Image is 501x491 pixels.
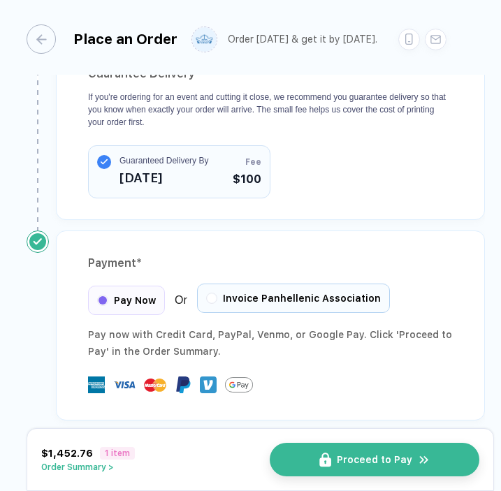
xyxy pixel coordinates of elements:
[73,31,177,47] div: Place an Order
[233,171,261,188] span: $100
[319,453,331,467] img: icon
[144,374,166,396] img: master-card
[223,293,381,304] span: Invoice Panhellenic Association
[41,462,135,472] button: Order Summary >
[192,27,217,52] img: user profile
[270,443,479,476] button: iconProceed to Payicon
[41,448,93,459] span: $1,452.76
[88,145,270,198] button: Guaranteed Delivery By[DATE]Fee$100
[100,447,135,460] span: 1 item
[228,34,377,45] div: Order [DATE] & get it by [DATE].
[119,167,208,189] span: [DATE]
[119,154,208,167] span: Guaranteed Delivery By
[197,284,390,313] div: Invoice Panhellenic Association
[88,376,105,393] img: express
[175,376,191,393] img: Paypal
[88,286,165,315] div: Pay Now
[245,156,261,168] span: Fee
[200,376,217,393] img: Venmo
[114,295,156,306] span: Pay Now
[88,252,453,274] div: Payment
[337,454,412,465] span: Proceed to Pay
[113,374,136,396] img: visa
[88,326,453,360] div: Pay now with Credit Card, PayPal , Venmo , or Google Pay. Click 'Proceed to Pay' in the Order Sum...
[225,371,253,399] img: GPay
[88,286,390,315] div: Or
[88,91,453,129] p: If you're ordering for an event and cutting it close, we recommend you guarantee delivery so that...
[418,453,430,467] img: icon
